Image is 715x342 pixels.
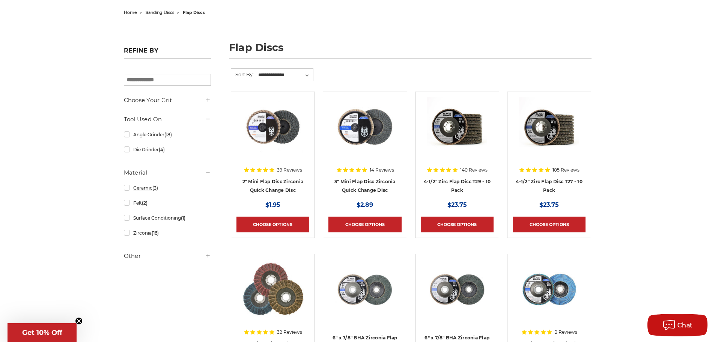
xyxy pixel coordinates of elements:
span: (18) [164,132,172,137]
label: Sort By: [231,69,254,80]
img: Black Hawk Abrasives 2-inch Zirconia Flap Disc with 60 Grit Zirconia for Smooth Finishing [243,97,303,157]
a: Black Hawk 4-1/2" x 7/8" Flap Disc Type 27 - 10 Pack [513,97,586,170]
a: 4-1/2" Zirc Flap Disc T29 - 10 Pack [424,179,491,193]
a: 4-inch BHA Zirconia flap disc with 40 grit designed for aggressive metal sanding and grinding [513,259,586,332]
span: (4) [159,147,165,152]
a: Angle Grinder [124,128,211,141]
a: Felt [124,196,211,209]
span: 14 Reviews [370,168,394,172]
img: Black Hawk 4-1/2" x 7/8" Flap Disc Type 27 - 10 Pack [519,97,579,157]
select: Sort By: [257,69,313,81]
span: $23.75 [447,201,467,208]
img: Black Hawk 6 inch T29 coarse flap discs, 36 grit for efficient material removal [335,259,395,319]
span: (16) [152,230,159,236]
a: Scotch brite flap discs [236,259,309,332]
img: Coarse 36 grit BHA Zirconia flap disc, 6-inch, flat T27 for aggressive material removal [427,259,487,319]
span: $23.75 [539,201,559,208]
img: BHA 3" Quick Change 60 Grit Flap Disc for Fine Grinding and Finishing [335,97,395,157]
span: (2) [142,200,148,206]
h5: Tool Used On [124,115,211,124]
h1: flap discs [229,42,592,59]
span: 39 Reviews [277,168,302,172]
a: Ceramic [124,181,211,194]
span: 140 Reviews [460,168,488,172]
a: Die Grinder [124,143,211,156]
a: Black Hawk 6 inch T29 coarse flap discs, 36 grit for efficient material removal [328,259,401,332]
div: Get 10% OffClose teaser [8,323,77,342]
span: 2 Reviews [555,330,577,334]
span: Chat [677,322,693,329]
a: Coarse 36 grit BHA Zirconia flap disc, 6-inch, flat T27 for aggressive material removal [421,259,494,332]
a: Zirconia [124,226,211,240]
button: Chat [647,314,707,336]
a: Black Hawk Abrasives 2-inch Zirconia Flap Disc with 60 Grit Zirconia for Smooth Finishing [236,97,309,170]
a: sanding discs [146,10,174,15]
h5: Material [124,168,211,177]
a: 4-1/2" Zirc Flap Disc T27 - 10 Pack [516,179,583,193]
a: 2" Mini Flap Disc Zirconia Quick Change Disc [242,179,304,193]
span: (3) [152,185,158,191]
a: BHA 3" Quick Change 60 Grit Flap Disc for Fine Grinding and Finishing [328,97,401,170]
span: $1.95 [265,201,280,208]
span: 105 Reviews [552,168,580,172]
img: 4-inch BHA Zirconia flap disc with 40 grit designed for aggressive metal sanding and grinding [519,259,579,319]
img: Scotch brite flap discs [242,259,304,319]
span: 32 Reviews [277,330,302,334]
span: flap discs [183,10,205,15]
a: Surface Conditioning [124,211,211,224]
img: 4.5" Black Hawk Zirconia Flap Disc 10 Pack [427,97,487,157]
h5: Other [124,252,211,261]
h5: Refine by [124,47,211,59]
span: (1) [181,215,185,221]
a: 3" Mini Flap Disc Zirconia Quick Change Disc [334,179,396,193]
span: $2.89 [357,201,373,208]
a: home [124,10,137,15]
button: Close teaser [75,317,83,325]
a: Choose Options [421,217,494,232]
a: 4.5" Black Hawk Zirconia Flap Disc 10 Pack [421,97,494,170]
a: Choose Options [513,217,586,232]
a: Choose Options [236,217,309,232]
h5: Choose Your Grit [124,96,211,105]
a: Choose Options [328,217,401,232]
span: Get 10% Off [22,328,62,337]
